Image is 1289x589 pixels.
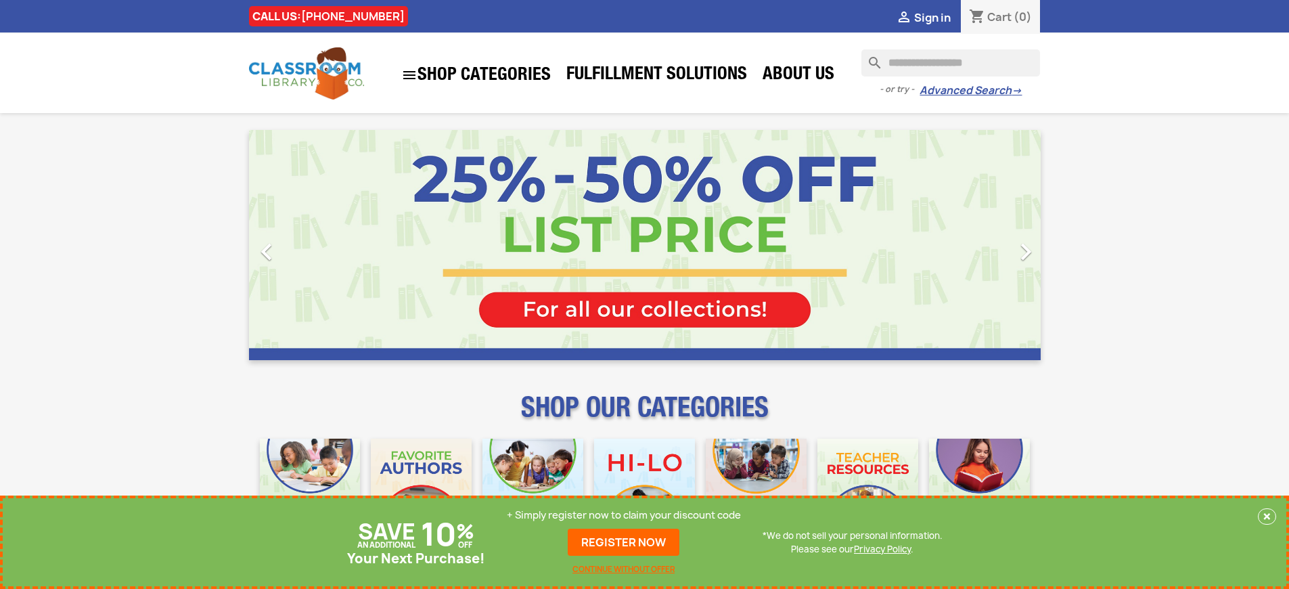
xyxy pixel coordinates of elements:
span: (0) [1014,9,1032,24]
a: About Us [756,62,841,89]
a: Previous [249,130,368,360]
img: CLC_Teacher_Resources_Mobile.jpg [817,439,918,540]
i:  [896,10,912,26]
i:  [401,67,417,83]
i: search [861,49,878,66]
a: SHOP CATEGORIES [394,60,558,90]
a: Advanced Search→ [920,84,1022,97]
a: Next [922,130,1041,360]
img: CLC_Bulk_Mobile.jpg [260,439,361,540]
a: Fulfillment Solutions [560,62,754,89]
img: CLC_HiLo_Mobile.jpg [594,439,695,540]
img: CLC_Dyslexia_Mobile.jpg [929,439,1030,540]
span: Sign in [914,10,951,25]
i:  [250,235,284,269]
img: Classroom Library Company [249,47,364,100]
input: Search [861,49,1040,77]
span: Cart [987,9,1012,24]
i: shopping_cart [969,9,985,26]
img: CLC_Phonics_And_Decodables_Mobile.jpg [482,439,583,540]
img: CLC_Favorite_Authors_Mobile.jpg [371,439,472,540]
span: → [1012,84,1022,97]
a: [PHONE_NUMBER] [301,9,405,24]
p: SHOP OUR CATEGORIES [249,403,1041,428]
a:  Sign in [896,10,951,25]
span: - or try - [880,83,920,96]
ul: Carousel container [249,130,1041,360]
img: CLC_Fiction_Nonfiction_Mobile.jpg [706,439,807,540]
i:  [1009,235,1043,269]
div: CALL US: [249,6,408,26]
